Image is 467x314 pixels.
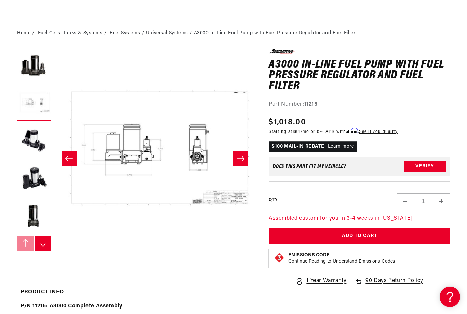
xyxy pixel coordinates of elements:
media-gallery: Gallery Viewer [17,49,255,268]
button: Load image 1 in gallery view [17,49,51,83]
img: Emissions code [274,252,285,263]
a: Fuel Systems [110,29,140,37]
strong: Emissions Code [288,253,330,258]
button: Load image 5 in gallery view [17,200,51,234]
button: Slide right [233,151,248,166]
p: Continue Reading to Understand Emissions Codes [288,259,395,265]
button: Load image 3 in gallery view [17,124,51,159]
button: Verify [404,161,446,172]
li: A3000 In-Line Fuel Pump with Fuel Pressure Regulator and Fuel Filter [194,29,356,37]
p: Assembled custom for you in 3-4 weeks in [US_STATE] [269,214,450,223]
button: Slide left [62,151,77,166]
li: Universal Systems [146,29,194,37]
summary: Product Info [17,282,255,302]
span: $1,018.00 [269,116,306,128]
button: Slide right [35,236,51,251]
h2: Product Info [21,288,64,297]
button: Load image 2 in gallery view [17,87,51,121]
button: Load image 4 in gallery view [17,162,51,196]
span: Affirm [346,128,358,133]
nav: breadcrumbs [17,29,450,37]
div: Part Number: [269,100,450,109]
span: $64 [293,130,301,134]
strong: P/N 11215: A3000 Complete Assembly [21,303,122,309]
div: Does This part fit My vehicle? [273,164,346,169]
strong: 11215 [304,102,318,107]
h1: A3000 In-Line Fuel Pump with Fuel Pressure Regulator and Fuel Filter [269,60,450,92]
label: QTY [269,197,277,203]
a: Home [17,29,30,37]
p: Starting at /mo or 0% APR with . [269,128,398,135]
span: 1 Year Warranty [306,277,346,286]
button: Emissions CodeContinue Reading to Understand Emissions Codes [288,252,395,265]
p: $100 MAIL-IN REBATE [269,141,357,152]
button: Add to Cart [269,228,450,244]
li: Fuel Cells, Tanks & Systems [38,29,108,37]
button: Slide left [17,236,34,251]
a: 1 Year Warranty [295,277,346,286]
a: See if you qualify - Learn more about Affirm Financing (opens in modal) [359,130,398,134]
span: 90 Days Return Policy [365,277,423,292]
a: Learn more [328,144,354,149]
a: 90 Days Return Policy [355,277,423,292]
